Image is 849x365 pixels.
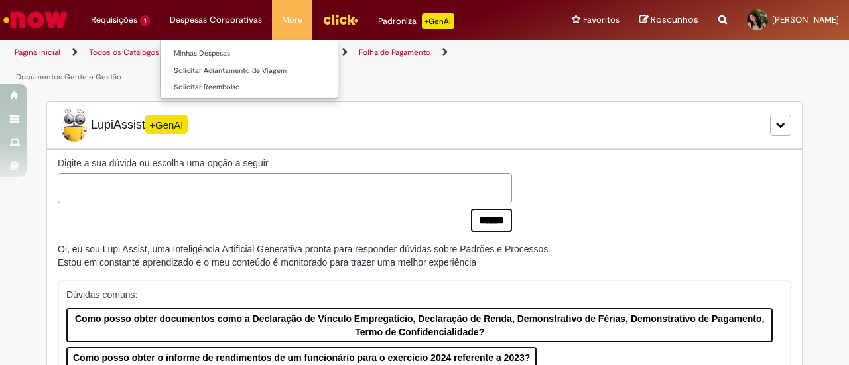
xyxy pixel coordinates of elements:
span: More [282,13,302,26]
span: Rascunhos [651,13,698,26]
a: Todos os Catálogos [89,47,159,58]
ul: Trilhas de página [10,40,556,89]
a: Rascunhos [639,14,698,26]
p: +GenAi [422,13,454,29]
ul: Despesas Corporativas [160,40,338,99]
span: +GenAI [145,115,188,134]
img: click_logo_yellow_360x200.png [322,9,358,29]
a: Minhas Despesas [161,46,338,61]
div: LupiLupiAssist+GenAI [46,101,803,149]
span: 1 [140,15,150,26]
a: Solicitar Adiantamento de Viagem [161,64,338,78]
a: Página inicial [15,47,60,58]
span: Favoritos [583,13,620,26]
div: Padroniza [378,13,454,29]
div: Oi, eu sou Lupi Assist, uma Inteligência Artificial Generativa pronta para responder dúvidas sobr... [58,242,551,269]
span: LupiAssist [58,109,188,142]
a: Solicitar Reembolso [161,80,338,95]
span: [PERSON_NAME] [772,14,839,25]
span: Despesas Corporativas [170,13,262,26]
a: Documentos Gente e Gestão [16,72,121,82]
p: Dúvidas comuns: [66,288,773,301]
img: Lupi [58,109,91,142]
a: Folha de Pagamento [359,47,430,58]
span: Requisições [91,13,137,26]
img: ServiceNow [1,7,70,33]
label: Digite a sua dúvida ou escolha uma opção a seguir [58,156,512,170]
button: Como posso obter documentos como a Declaração de Vínculo Empregatício, Declaração de Renda, Demon... [66,308,773,342]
